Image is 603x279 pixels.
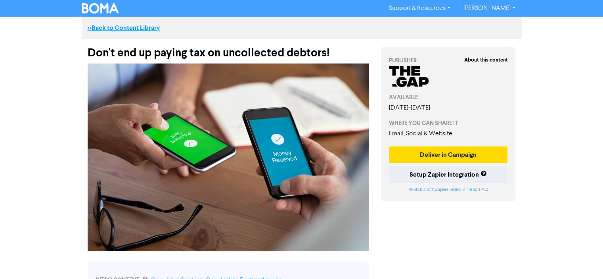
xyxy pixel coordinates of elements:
img: BOMA Logo [82,3,119,13]
a: read FAQ [468,187,488,192]
a: <<Back to Content Library [88,24,160,32]
div: Don't end up paying tax on uncollected debtors! [88,39,369,60]
div: AVAILABLE [389,93,508,102]
div: PUBLISHER [389,56,508,65]
a: [PERSON_NAME] [457,2,521,15]
strong: About this content [464,57,507,63]
iframe: Chat Widget [504,193,603,279]
a: Support & Resources [383,2,457,15]
button: Deliver in Campaign [389,146,508,163]
div: [DATE] - [DATE] [389,103,508,113]
div: WHERE YOU CAN SHARE IT [389,119,508,127]
button: Setup Zapier Integration [389,166,508,183]
a: Watch short Zapier video [408,187,461,192]
div: Email, Social & Website [389,129,508,139]
div: or [389,186,508,193]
